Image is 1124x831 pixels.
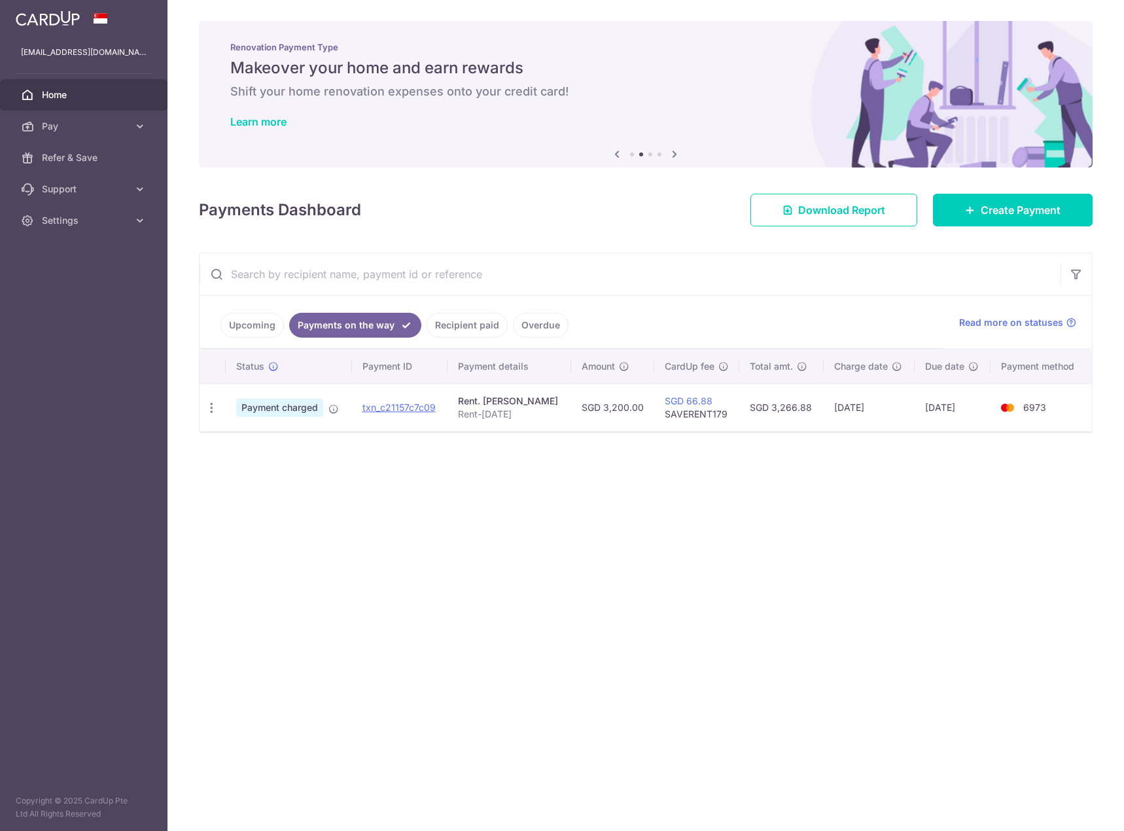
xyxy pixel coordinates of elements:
[427,313,508,338] a: Recipient paid
[230,84,1061,99] h6: Shift your home renovation expenses onto your credit card!
[362,402,436,413] a: txn_c21157c7c09
[21,46,147,59] p: [EMAIL_ADDRESS][DOMAIN_NAME]
[16,10,80,26] img: CardUp
[994,400,1021,415] img: Bank Card
[458,408,561,421] p: Rent-[DATE]
[42,183,128,196] span: Support
[571,383,654,431] td: SGD 3,200.00
[220,313,284,338] a: Upcoming
[230,115,287,128] a: Learn more
[915,383,991,431] td: [DATE]
[230,42,1061,52] p: Renovation Payment Type
[199,21,1093,168] img: Renovation banner
[458,395,561,408] div: Rent. [PERSON_NAME]
[513,313,569,338] a: Overdue
[42,214,128,227] span: Settings
[42,151,128,164] span: Refer & Save
[665,395,712,406] a: SGD 66.88
[236,398,323,417] span: Payment charged
[1041,792,1111,824] iframe: Opens a widget where you can find more information
[42,120,128,133] span: Pay
[959,316,1063,329] span: Read more on statuses
[200,253,1061,295] input: Search by recipient name, payment id or reference
[959,316,1076,329] a: Read more on statuses
[236,360,264,373] span: Status
[199,198,361,222] h4: Payments Dashboard
[289,313,421,338] a: Payments on the way
[1023,402,1046,413] span: 6973
[991,349,1092,383] th: Payment method
[654,383,739,431] td: SAVERENT179
[448,349,571,383] th: Payment details
[750,360,793,373] span: Total amt.
[981,202,1061,218] span: Create Payment
[352,349,448,383] th: Payment ID
[665,360,714,373] span: CardUp fee
[42,88,128,101] span: Home
[750,194,917,226] a: Download Report
[925,360,964,373] span: Due date
[230,58,1061,79] h5: Makeover your home and earn rewards
[739,383,824,431] td: SGD 3,266.88
[582,360,615,373] span: Amount
[824,383,915,431] td: [DATE]
[933,194,1093,226] a: Create Payment
[798,202,885,218] span: Download Report
[834,360,888,373] span: Charge date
